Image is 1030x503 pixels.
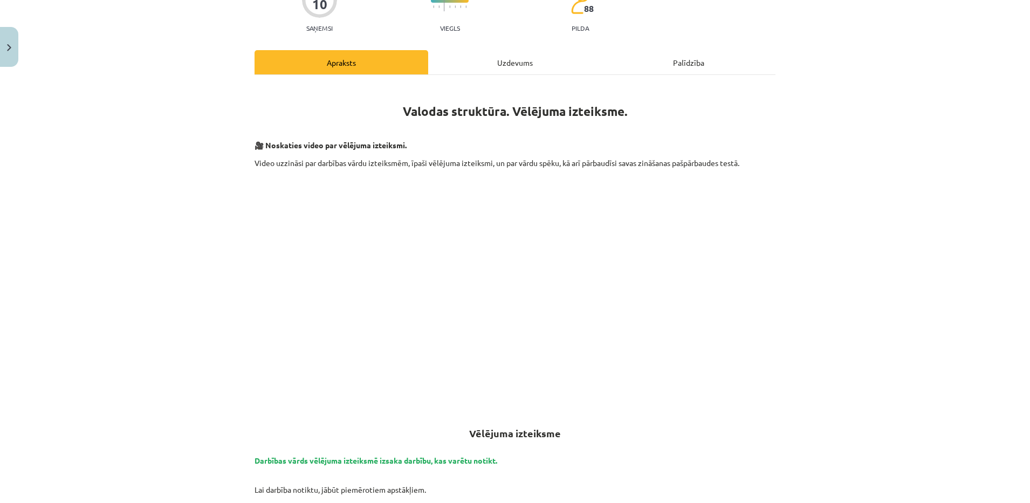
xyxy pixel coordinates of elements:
[302,24,337,32] p: Saņemsi
[465,5,466,8] img: icon-short-line-57e1e144782c952c97e751825c79c345078a6d821885a25fce030b3d8c18986b.svg
[449,5,450,8] img: icon-short-line-57e1e144782c952c97e751825c79c345078a6d821885a25fce030b3d8c18986b.svg
[255,140,407,150] strong: 🎥 Noskaties video par vēlējuma izteiksmi.
[455,5,456,8] img: icon-short-line-57e1e144782c952c97e751825c79c345078a6d821885a25fce030b3d8c18986b.svg
[403,104,628,119] strong: Valodas struktūra. Vēlējuma izteiksme.
[255,50,428,74] div: Apraksts
[255,456,497,465] strong: Darbības vārds vēlējuma izteiksmē izsaka darbību, kas varētu notikt.
[469,427,561,439] strong: Vēlējuma izteiksme
[428,50,602,74] div: Uzdevums
[255,157,775,169] p: Video uzzināsi par darbības vārdu izteiksmēm, īpaši vēlējuma izteiksmi, un par vārdu spēku, kā ar...
[438,5,440,8] img: icon-short-line-57e1e144782c952c97e751825c79c345078a6d821885a25fce030b3d8c18986b.svg
[7,44,11,51] img: icon-close-lesson-0947bae3869378f0d4975bcd49f059093ad1ed9edebbc8119c70593378902aed.svg
[584,4,594,13] span: 88
[602,50,775,74] div: Palīdzība
[572,24,589,32] p: pilda
[460,5,461,8] img: icon-short-line-57e1e144782c952c97e751825c79c345078a6d821885a25fce030b3d8c18986b.svg
[255,473,775,495] p: Lai darbība notiktu, jābūt piemērotiem apstākļiem.
[433,5,434,8] img: icon-short-line-57e1e144782c952c97e751825c79c345078a6d821885a25fce030b3d8c18986b.svg
[440,24,460,32] p: Viegls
